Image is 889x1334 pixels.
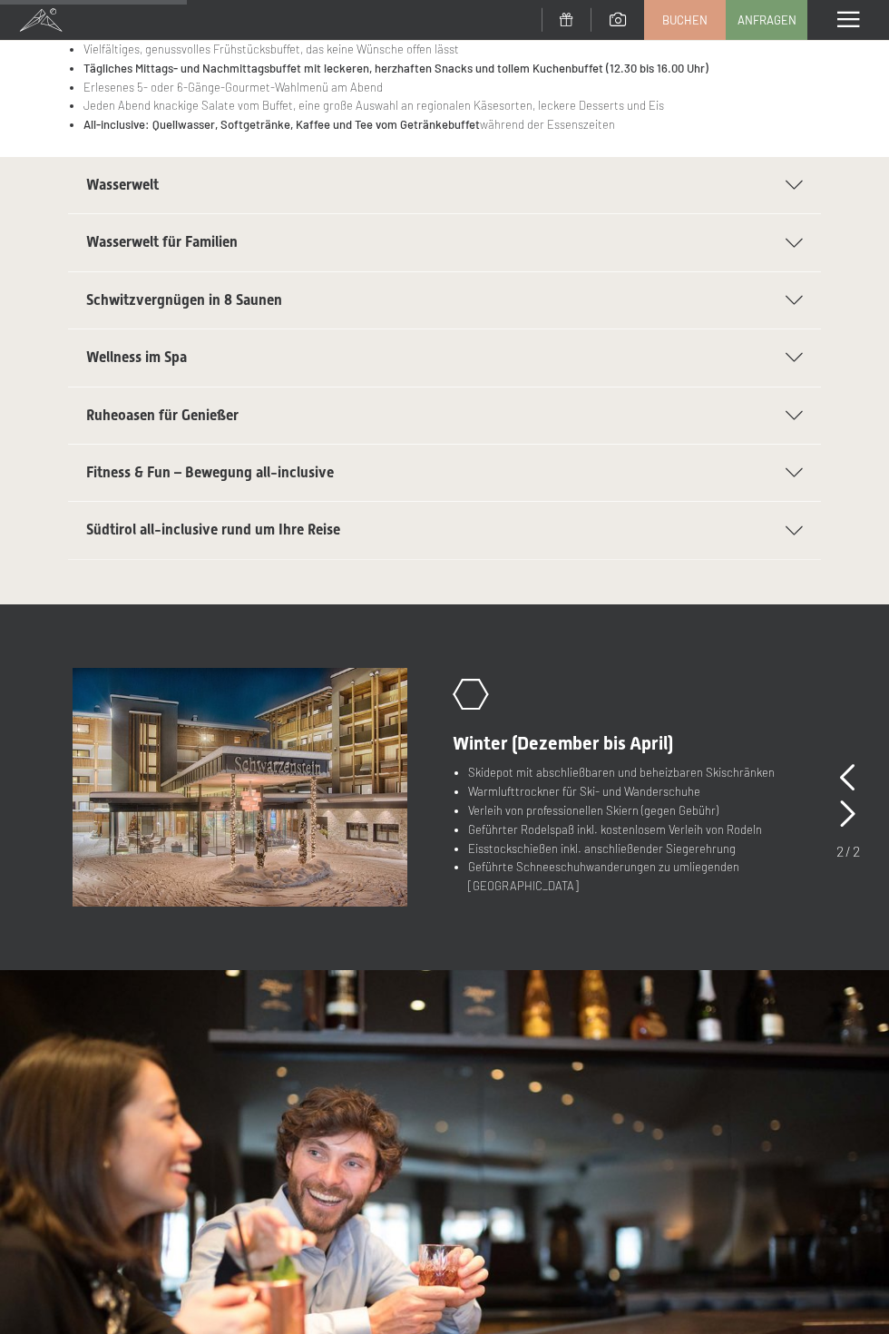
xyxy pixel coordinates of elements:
[86,407,239,424] span: Ruheoasen für Genießer
[86,291,282,309] span: Schwitzvergnügen in 8 Saunen
[86,521,340,538] span: Südtirol all-inclusive rund um Ihre Reise
[645,1,725,39] a: Buchen
[453,732,673,754] span: Winter (Dezember bis April)
[836,842,844,859] span: 2
[86,348,187,366] span: Wellness im Spa
[727,1,806,39] a: Anfragen
[468,801,816,820] li: Verleih von professionellen Skiern (gegen Gebühr)
[853,842,860,859] span: 2
[73,668,407,907] img: Im Top-Hotel in Südtirol all inclusive urlauben
[83,40,821,59] li: Vielfältiges, genussvolles Frühstücksbuffet, das keine Wünsche offen lässt
[468,839,816,858] li: Eisstockschießen inkl. anschließender Siegerehrung
[468,858,816,896] li: Geführte Schneeschuhwanderungen zu umliegenden [GEOGRAPHIC_DATA]
[83,78,821,97] li: Erlesenes 5- oder 6-Gänge-Gourmet-Wahlmenü am Abend
[83,117,480,132] strong: All-inclusive: Quellwasser, Softgetränke, Kaffee und Tee vom Getränkebuffet
[86,233,238,250] span: Wasserwelt für Familien
[845,842,851,859] span: /
[86,176,159,193] span: Wasserwelt
[468,763,816,782] li: Skidepot mit abschließbaren und beheizbaren Skischränken
[738,12,796,28] span: Anfragen
[468,782,816,801] li: Warmlufttrockner für Ski- und Wanderschuhe
[662,12,708,28] span: Buchen
[86,464,334,481] span: Fitness & Fun – Bewegung all-inclusive
[83,61,708,75] strong: Tägliches Mittags- und Nachmittagsbuffet mit leckeren, herzhaften Snacks und tollem Kuchenbuffet ...
[83,96,821,115] li: Jeden Abend knackige Salate vom Buffet, eine große Auswahl an regionalen Käsesorten, leckere Dess...
[83,115,821,134] li: während der Essenszeiten
[468,820,816,839] li: Geführter Rodelspaß inkl. kostenlosem Verleih von Rodeln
